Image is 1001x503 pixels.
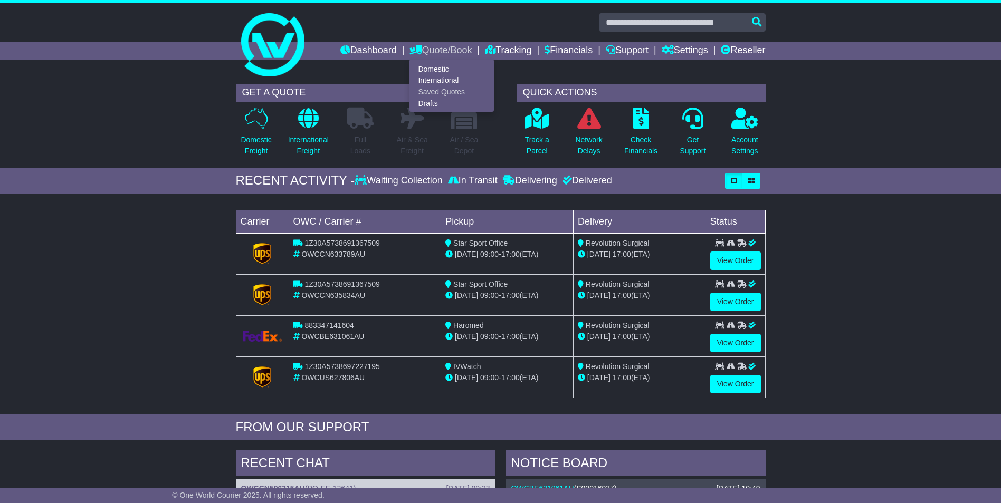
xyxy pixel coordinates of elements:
[453,239,508,247] span: Star Sport Office
[511,484,574,492] a: OWCBE631061AU
[706,210,765,233] td: Status
[525,134,549,157] p: Track a Parcel
[710,375,761,393] a: View Order
[606,42,649,60] a: Support
[288,134,329,157] p: International Freight
[409,42,472,60] a: Quote/Book
[455,332,478,341] span: [DATE]
[253,284,271,305] img: GetCarrierServiceLogo
[480,250,499,258] span: 09:00
[241,134,271,157] p: Domestic Freight
[501,332,520,341] span: 17:00
[340,42,397,60] a: Dashboard
[236,173,355,188] div: RECENT ACTIVITY -
[304,239,379,247] span: 1Z30A5738691367509
[578,290,701,301] div: (ETA)
[450,134,479,157] p: Air / Sea Depot
[453,280,508,288] span: Star Sport Office
[624,134,657,157] p: Check Financials
[480,332,499,341] span: 09:00
[662,42,708,60] a: Settings
[445,331,569,342] div: - (ETA)
[500,175,560,187] div: Delivering
[453,321,484,330] span: Haromed
[410,63,493,75] a: Domestic
[501,291,520,299] span: 17:00
[480,291,499,299] span: 09:00
[501,373,520,382] span: 17:00
[578,372,701,383] div: (ETA)
[446,484,490,493] div: [DATE] 09:23
[545,42,593,60] a: Financials
[304,362,379,371] span: 1Z30A5738697227195
[613,373,631,382] span: 17:00
[506,450,766,479] div: NOTICE BOARD
[289,210,441,233] td: OWC / Carrier #
[731,107,759,162] a: AccountSettings
[587,250,611,258] span: [DATE]
[397,134,428,157] p: Air & Sea Freight
[301,373,365,382] span: OWCUS627806AU
[308,484,354,492] span: PO-EE-12641
[613,332,631,341] span: 17:00
[304,280,379,288] span: 1Z30A5738691367509
[578,331,701,342] div: (ETA)
[347,134,374,157] p: Full Loads
[575,107,603,162] a: NetworkDelays
[517,84,766,102] div: QUICK ACTIONS
[613,250,631,258] span: 17:00
[576,484,614,492] span: S00016937
[410,98,493,109] a: Drafts
[409,60,494,112] div: Quote/Book
[613,291,631,299] span: 17:00
[578,249,701,260] div: (ETA)
[485,42,531,60] a: Tracking
[172,491,325,499] span: © One World Courier 2025. All rights reserved.
[236,450,495,479] div: RECENT CHAT
[710,293,761,311] a: View Order
[453,362,481,371] span: IVWatch
[710,252,761,270] a: View Order
[240,107,272,162] a: DomesticFreight
[253,366,271,388] img: GetCarrierServiceLogo
[236,420,766,435] div: FROM OUR SUPPORT
[301,291,365,299] span: OWCCN635834AU
[731,134,758,157] p: Account Settings
[587,373,611,382] span: [DATE]
[680,134,706,157] p: Get Support
[410,86,493,98] a: Saved Quotes
[721,42,765,60] a: Reseller
[445,249,569,260] div: - (ETA)
[445,372,569,383] div: - (ETA)
[445,290,569,301] div: - (ETA)
[511,484,760,493] div: ( )
[586,321,650,330] span: Revolution Surgical
[455,291,478,299] span: [DATE]
[679,107,706,162] a: GetSupport
[355,175,445,187] div: Waiting Collection
[236,84,485,102] div: GET A QUOTE
[587,332,611,341] span: [DATE]
[560,175,612,187] div: Delivered
[304,321,354,330] span: 883347141604
[586,280,650,288] span: Revolution Surgical
[445,175,500,187] div: In Transit
[241,484,490,493] div: ( )
[575,134,602,157] p: Network Delays
[716,484,760,493] div: [DATE] 10:49
[301,332,364,341] span: OWCBE631061AU
[410,75,493,86] a: International
[586,362,650,371] span: Revolution Surgical
[710,334,761,352] a: View Order
[455,373,478,382] span: [DATE]
[624,107,658,162] a: CheckFinancials
[241,484,305,492] a: OWCCN596315AU
[587,291,611,299] span: [DATE]
[480,373,499,382] span: 09:00
[288,107,329,162] a: InternationalFreight
[301,250,365,258] span: OWCCN633789AU
[455,250,478,258] span: [DATE]
[243,331,282,342] img: GetCarrierServiceLogo
[441,210,574,233] td: Pickup
[236,210,289,233] td: Carrier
